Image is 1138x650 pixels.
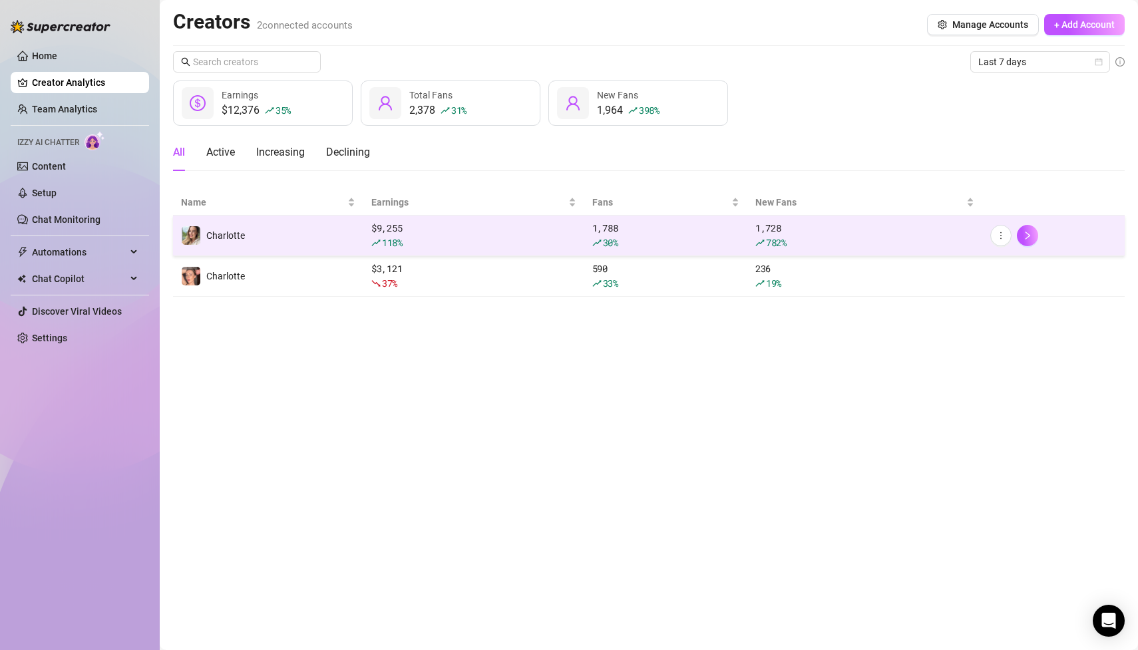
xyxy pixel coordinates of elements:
[952,19,1028,30] span: Manage Accounts
[256,144,305,160] div: Increasing
[371,261,576,291] div: $ 3,121
[32,104,97,114] a: Team Analytics
[173,190,363,216] th: Name
[978,52,1102,72] span: Last 7 days
[603,236,618,249] span: 30 %
[32,188,57,198] a: Setup
[597,90,638,100] span: New Fans
[11,20,110,33] img: logo-BBDzfeDw.svg
[32,306,122,317] a: Discover Viral Videos
[85,131,105,150] img: AI Chatter
[222,102,291,118] div: $12,376
[382,277,397,289] span: 37 %
[17,247,28,257] span: thunderbolt
[17,136,79,149] span: Izzy AI Chatter
[451,104,467,116] span: 31 %
[32,333,67,343] a: Settings
[584,190,747,216] th: Fans
[32,242,126,263] span: Automations
[371,279,381,288] span: fall
[565,95,581,111] span: user
[592,279,602,288] span: rise
[182,226,200,245] img: Charlotte
[592,238,602,247] span: rise
[276,104,291,116] span: 35 %
[32,161,66,172] a: Content
[257,19,353,31] span: 2 connected accounts
[173,9,353,35] h2: Creators
[326,144,370,160] div: Declining
[182,267,200,285] img: Charlotte
[766,236,787,249] span: 782 %
[747,190,982,216] th: New Fans
[206,144,235,160] div: Active
[181,195,345,210] span: Name
[409,90,453,100] span: Total Fans
[927,14,1039,35] button: Manage Accounts
[409,102,467,118] div: 2,378
[592,261,739,291] div: 590
[32,214,100,225] a: Chat Monitoring
[592,195,729,210] span: Fans
[1017,225,1038,246] button: right
[190,95,206,111] span: dollar-circle
[597,102,660,118] div: 1,964
[755,279,765,288] span: rise
[371,238,381,247] span: rise
[1023,231,1032,240] span: right
[755,261,974,291] div: 236
[32,72,138,93] a: Creator Analytics
[592,221,739,250] div: 1,788
[222,90,258,100] span: Earnings
[1093,605,1125,637] div: Open Intercom Messenger
[206,271,245,281] span: Charlotte
[173,144,185,160] div: All
[441,106,450,115] span: rise
[377,95,393,111] span: user
[32,51,57,61] a: Home
[371,221,576,250] div: $ 9,255
[755,195,963,210] span: New Fans
[603,277,618,289] span: 33 %
[193,55,302,69] input: Search creators
[1054,19,1115,30] span: + Add Account
[938,20,947,29] span: setting
[371,195,566,210] span: Earnings
[639,104,660,116] span: 398 %
[755,221,974,250] div: 1,728
[382,236,403,249] span: 118 %
[181,57,190,67] span: search
[206,230,245,241] span: Charlotte
[628,106,638,115] span: rise
[766,277,781,289] span: 19 %
[996,231,1006,240] span: more
[1044,14,1125,35] button: + Add Account
[32,268,126,289] span: Chat Copilot
[363,190,584,216] th: Earnings
[755,238,765,247] span: rise
[17,274,26,283] img: Chat Copilot
[1115,57,1125,67] span: info-circle
[265,106,274,115] span: rise
[1095,58,1103,66] span: calendar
